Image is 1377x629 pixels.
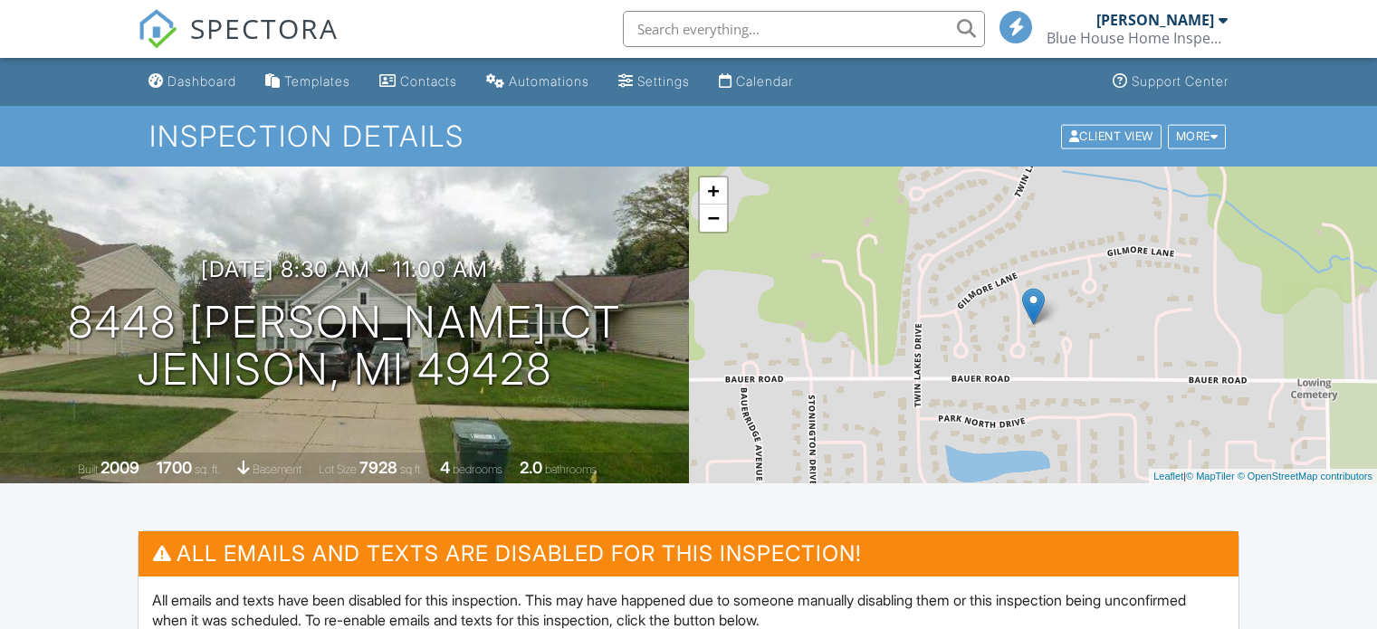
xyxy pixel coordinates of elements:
[1096,11,1214,29] div: [PERSON_NAME]
[1105,65,1236,99] a: Support Center
[139,531,1238,576] h3: All emails and texts are disabled for this inspection!
[700,177,727,205] a: Zoom in
[157,458,192,477] div: 1700
[509,73,589,89] div: Automations
[359,458,397,477] div: 7928
[1059,129,1166,142] a: Client View
[736,73,793,89] div: Calendar
[258,65,358,99] a: Templates
[253,462,301,476] span: basement
[1153,471,1183,481] a: Leaflet
[1168,124,1227,148] div: More
[190,9,339,47] span: SPECTORA
[623,11,985,47] input: Search everything...
[1149,469,1377,484] div: |
[611,65,697,99] a: Settings
[400,73,457,89] div: Contacts
[479,65,597,99] a: Automations (Basic)
[141,65,244,99] a: Dashboard
[201,257,488,281] h3: [DATE] 8:30 am - 11:00 am
[400,462,423,476] span: sq.ft.
[138,9,177,49] img: The Best Home Inspection Software - Spectora
[700,205,727,232] a: Zoom out
[149,120,1228,152] h1: Inspection Details
[1132,73,1229,89] div: Support Center
[195,462,220,476] span: sq. ft.
[1061,124,1162,148] div: Client View
[1186,471,1235,481] a: © MapTiler
[284,73,350,89] div: Templates
[712,65,800,99] a: Calendar
[453,462,502,476] span: bedrooms
[545,462,597,476] span: bathrooms
[78,462,98,476] span: Built
[319,462,357,476] span: Lot Size
[68,299,621,395] h1: 8448 [PERSON_NAME] Ct JENISON, MI 49428
[100,458,139,477] div: 2009
[1238,471,1372,481] a: © OpenStreetMap contributors
[138,24,339,62] a: SPECTORA
[372,65,464,99] a: Contacts
[637,73,690,89] div: Settings
[440,458,450,477] div: 4
[520,458,542,477] div: 2.0
[1047,29,1228,47] div: Blue House Home Inspections
[167,73,236,89] div: Dashboard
